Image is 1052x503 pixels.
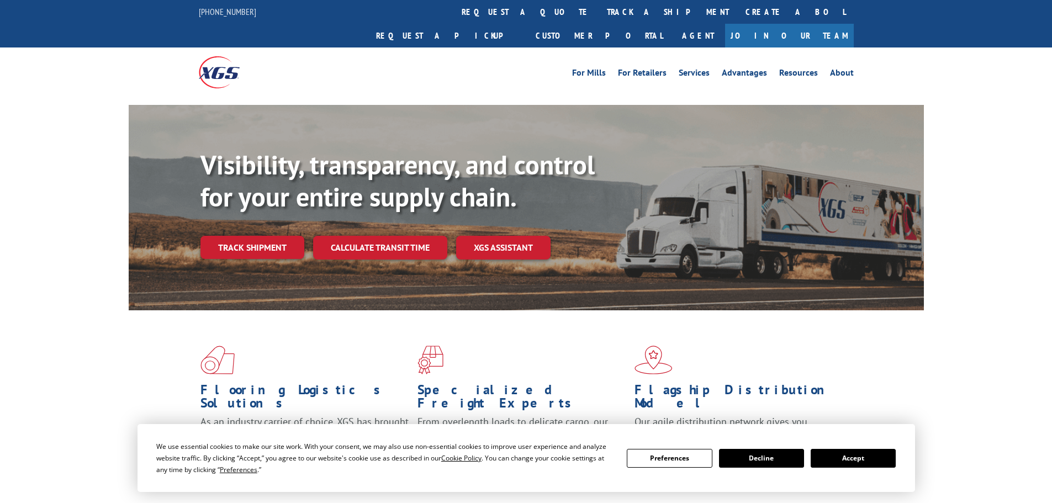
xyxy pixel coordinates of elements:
[722,68,767,81] a: Advantages
[200,415,409,454] span: As an industry carrier of choice, XGS has brought innovation and dedication to flooring logistics...
[618,68,667,81] a: For Retailers
[527,24,671,47] a: Customer Portal
[368,24,527,47] a: Request a pickup
[679,68,710,81] a: Services
[635,346,673,374] img: xgs-icon-flagship-distribution-model-red
[627,449,712,468] button: Preferences
[456,236,551,260] a: XGS ASSISTANT
[200,346,235,374] img: xgs-icon-total-supply-chain-intelligence-red
[200,147,595,214] b: Visibility, transparency, and control for your entire supply chain.
[138,424,915,492] div: Cookie Consent Prompt
[830,68,854,81] a: About
[725,24,854,47] a: Join Our Team
[417,383,626,415] h1: Specialized Freight Experts
[719,449,804,468] button: Decline
[779,68,818,81] a: Resources
[635,383,843,415] h1: Flagship Distribution Model
[572,68,606,81] a: For Mills
[200,236,304,259] a: Track shipment
[811,449,896,468] button: Accept
[441,453,482,463] span: Cookie Policy
[156,441,614,475] div: We use essential cookies to make our site work. With your consent, we may also use non-essential ...
[200,383,409,415] h1: Flooring Logistics Solutions
[417,415,626,464] p: From overlength loads to delicate cargo, our experienced staff knows the best way to move your fr...
[417,346,443,374] img: xgs-icon-focused-on-flooring-red
[635,415,838,441] span: Our agile distribution network gives you nationwide inventory management on demand.
[199,6,256,17] a: [PHONE_NUMBER]
[313,236,447,260] a: Calculate transit time
[220,465,257,474] span: Preferences
[671,24,725,47] a: Agent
